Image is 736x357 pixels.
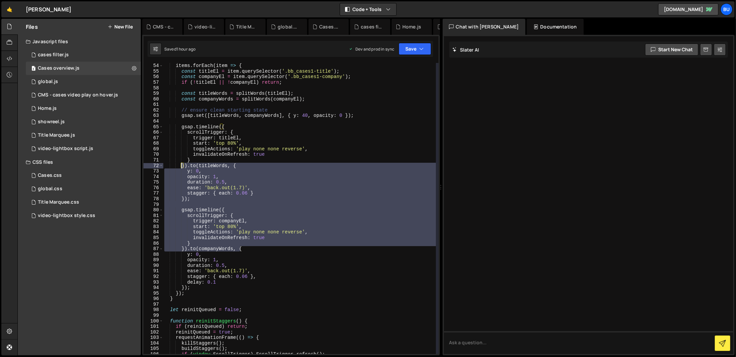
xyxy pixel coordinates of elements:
[658,3,719,15] a: [DOMAIN_NAME]
[38,52,69,58] div: cases filter.js
[144,341,163,346] div: 104
[144,263,163,269] div: 90
[144,313,163,318] div: 99
[194,23,216,30] div: video-lightbox style.css
[645,44,698,56] button: Start new chat
[26,75,141,88] div: 16080/45708.js
[144,346,163,352] div: 105
[144,102,163,108] div: 61
[144,213,163,219] div: 81
[144,96,163,102] div: 60
[144,85,163,91] div: 58
[176,46,196,52] div: 1 hour ago
[144,252,163,258] div: 88
[144,246,163,252] div: 87
[144,74,163,80] div: 56
[144,63,163,69] div: 54
[144,285,163,291] div: 94
[38,79,58,85] div: global.js
[144,335,163,341] div: 103
[26,5,71,13] div: [PERSON_NAME]
[144,91,163,96] div: 59
[1,1,18,17] a: 🤙
[38,199,79,205] div: Title Marquee.css
[144,108,163,113] div: 62
[38,65,79,71] div: Cases overview.js
[144,274,163,280] div: 92
[144,307,163,313] div: 98
[18,35,141,48] div: Javascript files
[26,48,141,62] div: 16080/44245.js
[144,146,163,152] div: 69
[144,218,163,224] div: 82
[26,88,141,102] div: 16080/43141.js
[144,152,163,157] div: 70
[399,43,431,55] button: Save
[108,24,133,29] button: New File
[144,168,163,174] div: 73
[144,135,163,141] div: 67
[26,129,141,142] div: 16080/43931.js
[144,324,163,330] div: 101
[38,119,65,125] div: showreel.js
[26,182,141,196] div: 16080/46144.css
[144,268,163,274] div: 91
[38,213,95,219] div: video-lightbox style.css
[340,3,396,15] button: Code + Tools
[453,47,479,53] h2: Slater AI
[144,119,163,124] div: 64
[144,69,163,74] div: 55
[402,23,421,30] div: Home.js
[144,257,163,263] div: 89
[144,80,163,85] div: 57
[144,202,163,208] div: 79
[144,180,163,185] div: 75
[18,155,141,169] div: CSS files
[26,102,141,115] div: 16080/43136.js
[144,130,163,135] div: 66
[236,23,258,30] div: Title Marquee.css
[38,146,93,152] div: video-lightbox script.js
[144,207,163,213] div: 80
[144,141,163,146] div: 68
[319,23,341,30] div: Cases.css
[349,46,394,52] div: Dev and prod in sync
[144,124,163,130] div: 65
[26,196,141,209] div: 16080/43930.css
[38,172,62,178] div: Cases.css
[144,296,163,302] div: 96
[144,318,163,324] div: 100
[144,185,163,191] div: 76
[144,241,163,246] div: 86
[26,209,141,222] div: 16080/43928.css
[26,115,141,129] div: 16080/43137.js
[164,46,195,52] div: Saved
[361,23,382,30] div: cases filter.js
[721,3,733,15] a: Bu
[32,66,36,72] span: 3
[144,229,163,235] div: 84
[144,196,163,202] div: 78
[144,235,163,241] div: 85
[144,224,163,230] div: 83
[144,113,163,119] div: 63
[144,191,163,196] div: 77
[38,186,62,192] div: global.css
[26,142,141,155] div: 16080/43926.js
[144,291,163,296] div: 95
[26,169,141,182] div: 16080/45757.css
[144,174,163,180] div: 74
[144,157,163,163] div: 71
[26,23,38,30] h2: Files
[38,132,75,138] div: Title Marquee.js
[144,163,163,169] div: 72
[443,19,526,35] div: Chat with [PERSON_NAME]
[153,23,174,30] div: CMS - cases video play on hover.js
[144,280,163,285] div: 93
[38,92,118,98] div: CMS - cases video play on hover.js
[144,302,163,307] div: 97
[38,105,57,112] div: Home.js
[527,19,583,35] div: Documentation
[26,62,141,75] div: 16080/46119.js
